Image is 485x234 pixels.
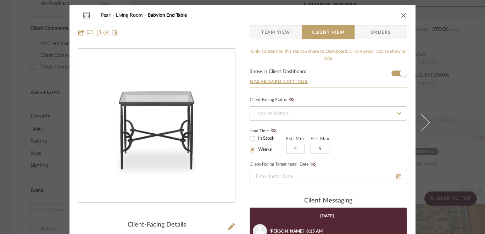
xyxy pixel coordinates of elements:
div: Client-Facing Status [250,96,296,104]
span: Pearl [101,13,116,18]
div: Only content on this tab can share to Dashboard. Click eyeball icon to show or hide. [250,48,407,62]
div: [DATE] [320,213,334,218]
input: Type to Search… [250,106,407,121]
mat-radio-group: Select item type [250,134,286,154]
div: Client-Facing Details [78,221,235,229]
label: Weeks [257,146,272,153]
div: 0 [78,49,235,203]
button: close [401,12,407,18]
span: Living Room [116,13,147,18]
label: Est. Min [286,136,304,141]
img: Remove from project [112,30,118,35]
button: Dashboard Settings [250,78,308,85]
span: Babylon End Table [147,13,187,18]
label: Lead Time [250,128,286,134]
img: d249f66a-cf77-44c9-ab7e-db3465ad4535_436x436.jpg [80,49,234,203]
button: Client-Facing Target Install Date [308,162,318,167]
label: Client-Facing Target Install Date [250,162,318,167]
span: Orders [363,25,399,39]
span: Client View [312,25,345,39]
button: Lead Time [269,127,278,134]
img: d249f66a-cf77-44c9-ab7e-db3465ad4535_48x40.jpg [78,8,95,22]
div: client Messaging [250,197,407,205]
span: Team View [261,25,290,39]
input: Enter Install Date [250,170,407,184]
label: In Stock [257,135,274,142]
label: Est. Max [311,136,329,141]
